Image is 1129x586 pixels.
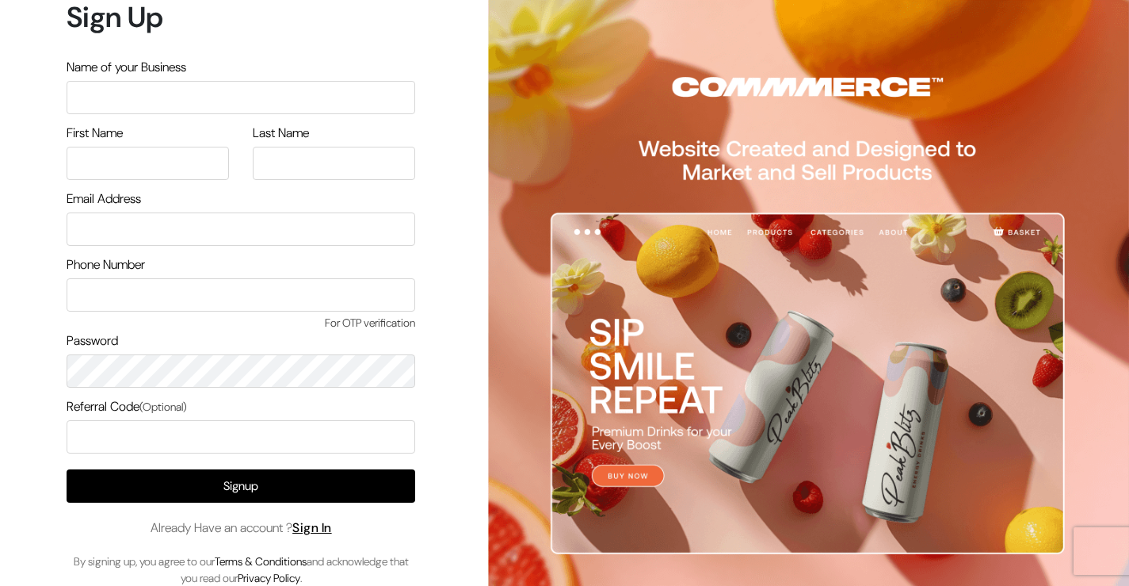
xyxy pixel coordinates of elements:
[67,469,415,503] button: Signup
[215,554,307,569] a: Terms & Conditions
[67,397,187,416] label: Referral Code
[139,400,187,414] span: (Optional)
[67,331,118,350] label: Password
[67,190,141,209] label: Email Address
[67,315,415,331] span: For OTP verification
[292,519,332,536] a: Sign In
[238,571,300,585] a: Privacy Policy
[67,255,145,274] label: Phone Number
[67,58,186,77] label: Name of your Business
[253,124,309,143] label: Last Name
[151,519,332,538] span: Already Have an account ?
[67,124,123,143] label: First Name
